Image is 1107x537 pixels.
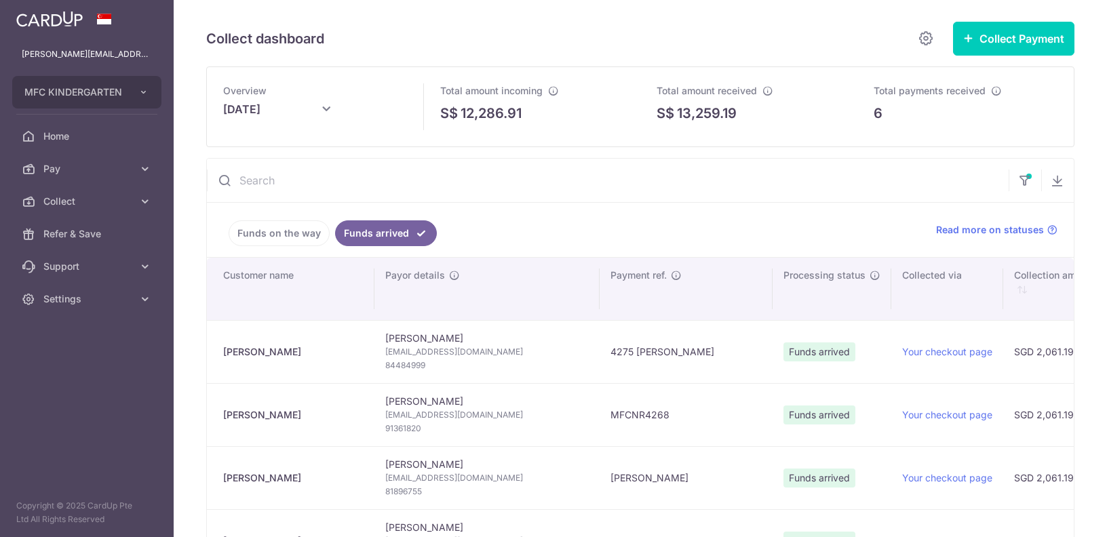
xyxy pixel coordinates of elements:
p: 13,259.19 [677,103,737,123]
div: [PERSON_NAME] [223,345,364,359]
span: 81896755 [385,485,589,498]
span: Support [43,260,133,273]
h5: Collect dashboard [206,28,324,49]
td: 4275 [PERSON_NAME] [600,320,773,383]
td: [PERSON_NAME] [600,446,773,509]
p: 12,286.91 [461,103,522,123]
td: [PERSON_NAME] [374,446,600,509]
div: [PERSON_NAME] [223,471,364,485]
span: Funds arrived [783,342,855,361]
span: [EMAIL_ADDRESS][DOMAIN_NAME] [385,345,589,359]
a: Your checkout page [902,472,992,483]
span: [EMAIL_ADDRESS][DOMAIN_NAME] [385,471,589,485]
th: Payor details [374,258,600,320]
span: Total payments received [874,85,986,96]
span: Read more on statuses [936,223,1044,237]
th: Payment ref. [600,258,773,320]
div: [PERSON_NAME] [223,408,364,422]
td: [PERSON_NAME] [374,320,600,383]
span: Processing status [783,268,866,282]
span: Overview [223,85,267,96]
a: Read more on statuses [936,223,1057,237]
span: Home [43,130,133,143]
td: SGD 2,061.19 [1003,446,1105,509]
a: Your checkout page [902,346,992,357]
td: SGD 2,061.19 [1003,383,1105,446]
span: Pay [43,162,133,176]
span: 84484999 [385,359,589,372]
p: [PERSON_NAME][EMAIL_ADDRESS][DOMAIN_NAME] [22,47,152,61]
span: Funds arrived [783,469,855,488]
td: SGD 2,061.19 [1003,320,1105,383]
span: [EMAIL_ADDRESS][DOMAIN_NAME] [385,408,589,422]
span: Total amount incoming [440,85,543,96]
a: Your checkout page [902,409,992,420]
span: S$ [657,103,674,123]
th: Collected via [891,258,1003,320]
span: Payment ref. [610,268,667,282]
img: CardUp [16,11,83,27]
th: Processing status [773,258,891,320]
span: Funds arrived [783,405,855,424]
td: [PERSON_NAME] [374,383,600,446]
button: MFC KINDERGARTEN [12,76,161,108]
th: Collection amt. : activate to sort column ascending [1003,258,1105,320]
span: Collect [43,195,133,208]
span: S$ [440,103,458,123]
iframe: Opens a widget where you can find more information [1020,496,1093,530]
a: Funds on the way [229,220,330,246]
span: MFC KINDERGARTEN [24,85,125,99]
p: 6 [874,103,882,123]
span: Refer & Save [43,227,133,241]
button: Collect Payment [953,22,1074,56]
input: Search [207,159,1009,202]
span: Payor details [385,268,445,282]
th: Customer name [207,258,374,320]
span: Settings [43,292,133,306]
a: Funds arrived [335,220,437,246]
span: Collection amt. [1014,268,1082,282]
td: MFCNR4268 [600,383,773,446]
span: 91361820 [385,422,589,435]
span: Total amount received [657,85,757,96]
